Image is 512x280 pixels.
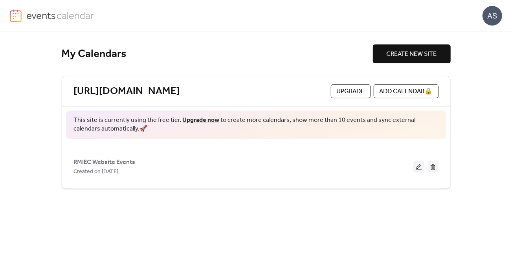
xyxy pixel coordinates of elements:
[74,167,119,177] span: Created on [DATE]
[483,6,502,26] div: AS
[62,47,373,61] div: My Calendars
[74,116,439,134] span: This site is currently using the free tier. to create more calendars, show more than 10 events an...
[373,44,451,63] button: CREATE NEW SITE
[26,9,94,21] img: logo-type
[337,87,365,96] span: Upgrade
[183,114,220,126] a: Upgrade now
[387,50,437,59] span: CREATE NEW SITE
[74,158,136,167] span: RMIEC Website Events
[74,160,136,164] a: RMIEC Website Events
[74,85,180,98] a: [URL][DOMAIN_NAME]
[331,84,371,98] button: Upgrade
[10,9,22,22] img: logo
